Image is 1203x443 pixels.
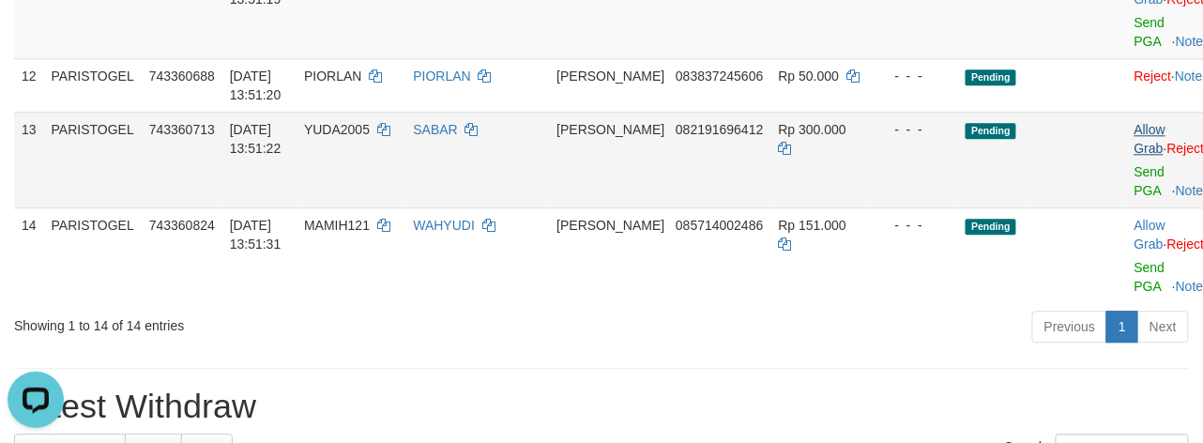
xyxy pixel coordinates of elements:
[413,122,457,137] a: SABAR
[779,69,840,84] span: Rp 50.000
[1134,69,1172,84] a: Reject
[1106,311,1138,343] a: 1
[779,122,846,137] span: Rp 300.000
[149,69,215,84] span: 743360688
[779,218,846,233] span: Rp 151.000
[676,218,763,233] span: Copy 085714002486 to clipboard
[230,218,282,252] span: [DATE] 13:51:31
[879,120,951,139] div: - - -
[1134,218,1167,252] span: ·
[44,112,142,207] td: PARISTOGEL
[413,69,470,84] a: PIORLAN
[556,122,664,137] span: [PERSON_NAME]
[966,69,1016,85] span: Pending
[879,216,951,235] div: - - -
[1134,260,1165,294] a: Send PGA
[676,122,763,137] span: Copy 082191696412 to clipboard
[44,207,142,303] td: PARISTOGEL
[304,122,370,137] span: YUDA2005
[1175,69,1203,84] a: Note
[304,69,361,84] span: PIORLAN
[14,112,44,207] td: 13
[230,69,282,102] span: [DATE] 13:51:20
[14,58,44,112] td: 12
[1134,218,1165,252] a: Allow Grab
[230,122,282,156] span: [DATE] 13:51:22
[1134,122,1167,156] span: ·
[879,67,951,85] div: - - -
[304,218,370,233] span: MAMIH121
[556,218,664,233] span: [PERSON_NAME]
[556,69,664,84] span: [PERSON_NAME]
[14,309,487,335] div: Showing 1 to 14 of 14 entries
[1134,15,1165,49] a: Send PGA
[1134,122,1165,156] a: Allow Grab
[413,218,475,233] a: WAHYUDI
[966,123,1016,139] span: Pending
[8,8,64,64] button: Open LiveChat chat widget
[1137,311,1189,343] a: Next
[966,219,1016,235] span: Pending
[149,122,215,137] span: 743360713
[44,58,142,112] td: PARISTOGEL
[14,388,1189,425] h1: Latest Withdraw
[14,207,44,303] td: 14
[1134,164,1165,198] a: Send PGA
[676,69,763,84] span: Copy 083837245606 to clipboard
[149,218,215,233] span: 743360824
[1032,311,1107,343] a: Previous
